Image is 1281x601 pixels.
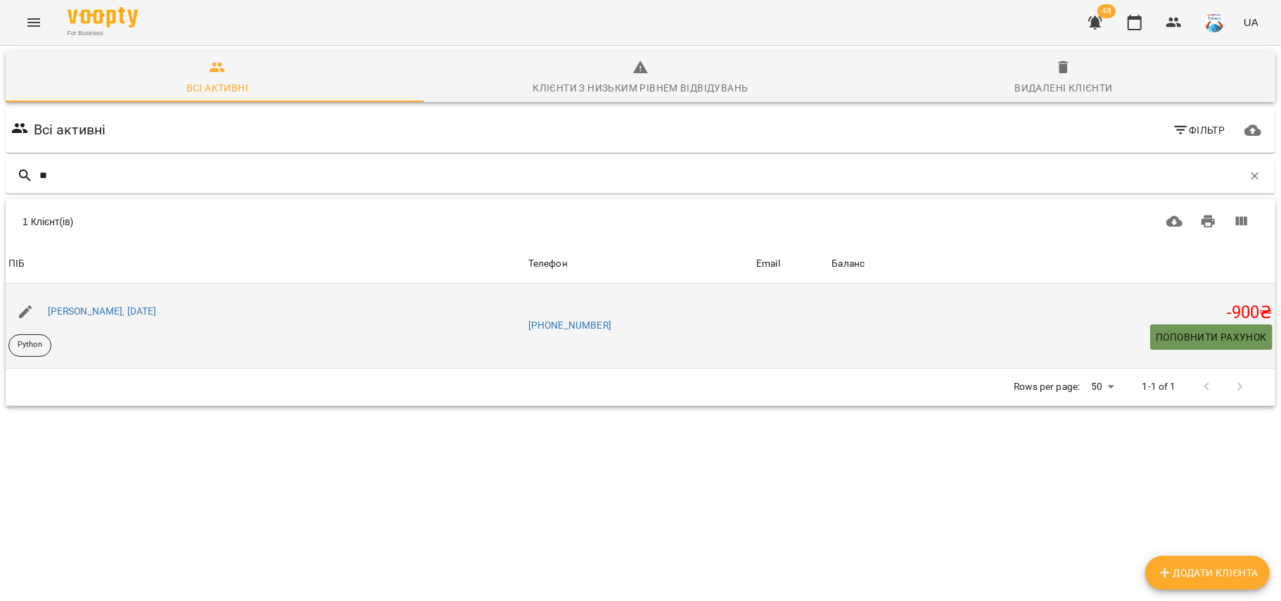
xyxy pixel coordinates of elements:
[1097,4,1116,18] span: 48
[186,80,248,96] div: Всі активні
[1014,380,1080,394] p: Rows per page:
[756,255,780,272] div: Sort
[756,255,780,272] div: Email
[1192,205,1225,239] button: Друк
[6,199,1275,244] div: Table Toolbar
[528,255,751,272] span: Телефон
[528,255,568,272] div: Sort
[1204,13,1224,32] img: 0c2f37c072ffc302372e4e39c91881d5.jpg
[8,334,51,357] div: Python
[23,215,616,229] div: 1 Клієнт(ів)
[832,255,865,272] div: Баланс
[533,80,748,96] div: Клієнти з низьким рівнем відвідувань
[528,255,568,272] div: Телефон
[8,255,523,272] span: ПІБ
[1244,15,1258,30] span: UA
[1015,80,1113,96] div: Видалені клієнти
[1142,380,1176,394] p: 1-1 of 1
[832,255,865,272] div: Sort
[18,339,42,351] p: Python
[1158,205,1192,239] button: Завантажити CSV
[1173,122,1225,139] span: Фільтр
[1225,205,1258,239] button: Вигляд колонок
[68,7,138,27] img: Voopty Logo
[1167,118,1231,143] button: Фільтр
[17,6,51,39] button: Menu
[68,29,138,38] span: For Business
[1150,324,1273,350] button: Поповнити рахунок
[8,255,25,272] div: Sort
[1085,377,1119,397] div: 50
[34,119,106,141] h6: Всі активні
[832,302,1273,324] h5: -900 ₴
[8,255,25,272] div: ПІБ
[1156,329,1267,346] span: Поповнити рахунок
[48,305,157,317] a: [PERSON_NAME], [DATE]
[756,255,826,272] span: Email
[528,320,611,331] a: [PHONE_NUMBER]
[1238,9,1264,35] button: UA
[832,255,1273,272] span: Баланс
